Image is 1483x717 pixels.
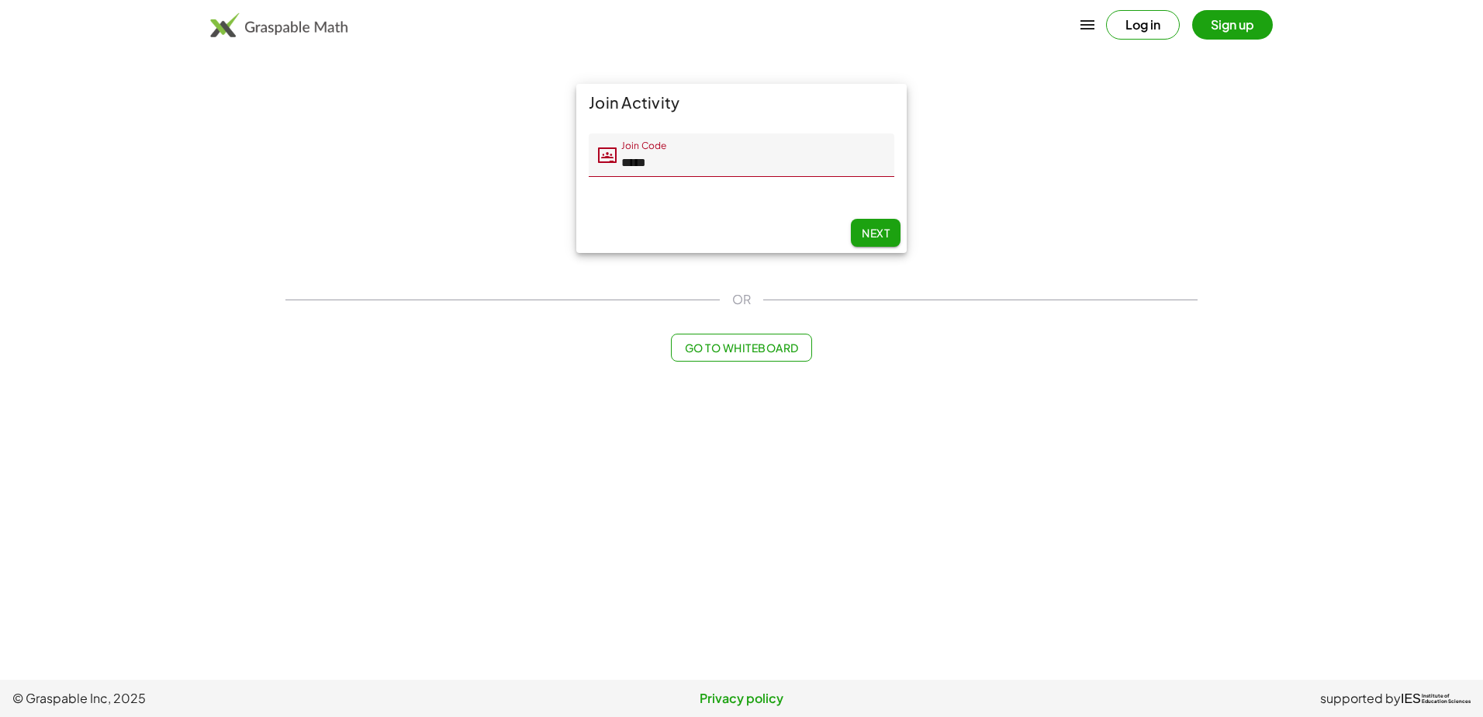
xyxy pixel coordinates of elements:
[576,84,907,121] div: Join Activity
[12,689,499,708] span: © Graspable Inc, 2025
[851,219,901,247] button: Next
[1401,691,1421,706] span: IES
[862,226,890,240] span: Next
[1401,689,1471,708] a: IESInstitute ofEducation Sciences
[732,290,751,309] span: OR
[1320,689,1401,708] span: supported by
[1106,10,1180,40] button: Log in
[1192,10,1273,40] button: Sign up
[671,334,811,362] button: Go to Whiteboard
[1422,694,1471,705] span: Institute of Education Sciences
[499,689,985,708] a: Privacy policy
[684,341,798,355] span: Go to Whiteboard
